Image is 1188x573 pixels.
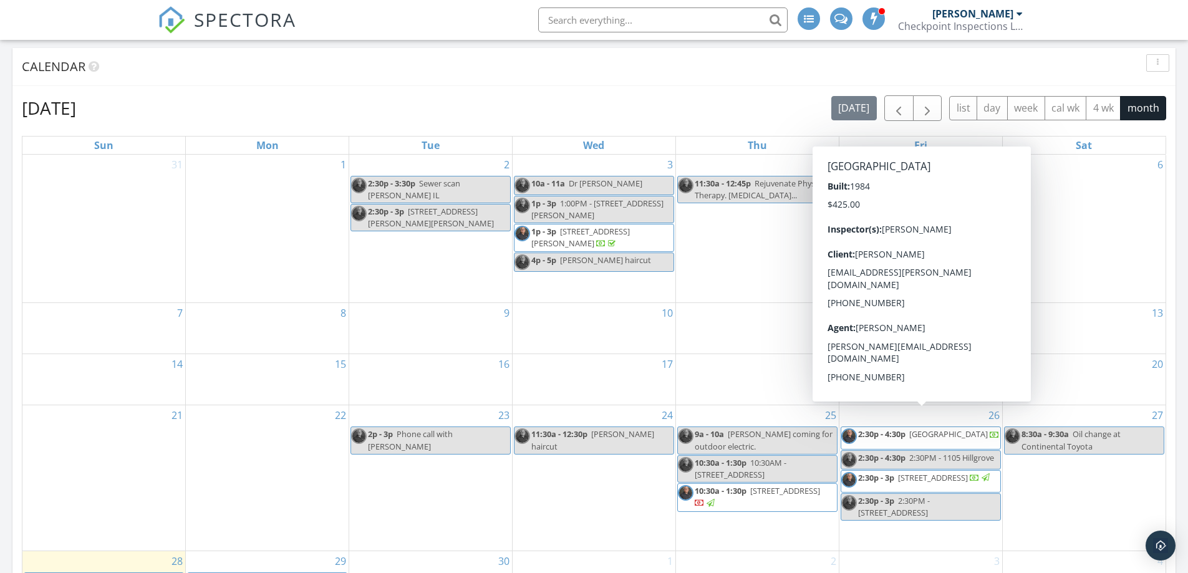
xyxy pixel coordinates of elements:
[828,155,839,175] a: Go to September 4, 2025
[858,495,930,518] span: 2:30PM - [STREET_ADDRESS]
[823,354,839,374] a: Go to September 18, 2025
[531,226,630,249] a: 1p - 3p [STREET_ADDRESS][PERSON_NAME]
[22,354,186,405] td: Go to September 14, 2025
[745,137,770,154] a: Thursday
[1002,155,1166,303] td: Go to September 6, 2025
[22,58,85,75] span: Calendar
[1002,354,1166,405] td: Go to September 20, 2025
[368,178,460,201] span: Sewer scan [PERSON_NAME] IL
[750,485,820,496] span: [STREET_ADDRESS]
[909,452,994,463] span: 2:30PM - 1105 Hillgrove
[1073,137,1094,154] a: Saturday
[695,485,820,508] a: 10:30a - 1:30p [STREET_ADDRESS]
[349,405,513,551] td: Go to September 23, 2025
[858,428,1000,440] a: 2:30p - 4:30p [GEOGRAPHIC_DATA]
[695,428,724,440] span: 9a - 10a
[986,303,1002,323] a: Go to September 12, 2025
[659,303,675,323] a: Go to September 10, 2025
[677,483,838,511] a: 10:30a - 1:30p [STREET_ADDRESS]
[186,303,349,354] td: Go to September 8, 2025
[22,95,76,120] h2: [DATE]
[514,224,674,252] a: 1p - 3p [STREET_ADDRESS][PERSON_NAME]
[175,303,185,323] a: Go to September 7, 2025
[531,428,587,440] span: 11:30a - 12:30p
[186,155,349,303] td: Go to September 1, 2025
[839,155,1002,303] td: Go to September 5, 2025
[841,426,1001,449] a: 2:30p - 4:30p [GEOGRAPHIC_DATA]
[912,137,930,154] a: Friday
[22,155,186,303] td: Go to August 31, 2025
[158,17,296,43] a: SPECTORA
[513,303,676,354] td: Go to September 10, 2025
[678,428,693,444] img: img_2674.png
[332,354,349,374] a: Go to September 15, 2025
[678,457,693,473] img: img_2674.png
[675,405,839,551] td: Go to September 25, 2025
[368,428,393,440] span: 2p - 3p
[560,254,651,266] span: [PERSON_NAME] haircut
[514,428,530,444] img: img_2674.png
[898,20,1023,32] div: Checkpoint Inspections LLC
[531,428,654,451] span: [PERSON_NAME] haircut
[695,457,746,468] span: 10:30a - 1:30p
[932,7,1013,20] div: [PERSON_NAME]
[186,354,349,405] td: Go to September 15, 2025
[839,405,1002,551] td: Go to September 26, 2025
[514,178,530,193] img: img_2674.png
[581,137,607,154] a: Wednesday
[531,254,556,266] span: 4p - 5p
[1155,551,1166,571] a: Go to October 4, 2025
[992,551,1002,571] a: Go to October 3, 2025
[839,354,1002,405] td: Go to September 19, 2025
[659,354,675,374] a: Go to September 17, 2025
[913,95,942,121] button: Next month
[1002,405,1166,551] td: Go to September 27, 2025
[338,303,349,323] a: Go to September 8, 2025
[513,155,676,303] td: Go to September 3, 2025
[695,485,746,496] span: 10:30a - 1:30p
[514,226,530,241] img: img_2674.png
[665,551,675,571] a: Go to October 1, 2025
[1149,354,1166,374] a: Go to September 20, 2025
[169,155,185,175] a: Go to August 31, 2025
[986,354,1002,374] a: Go to September 19, 2025
[501,303,512,323] a: Go to September 9, 2025
[841,452,857,468] img: img_2674.png
[92,137,116,154] a: Sunday
[332,551,349,571] a: Go to September 29, 2025
[828,551,839,571] a: Go to October 2, 2025
[1002,303,1166,354] td: Go to September 13, 2025
[858,452,905,463] span: 2:30p - 4:30p
[514,254,530,270] img: img_2674.png
[823,405,839,425] a: Go to September 25, 2025
[531,178,565,189] span: 10a - 11a
[986,405,1002,425] a: Go to September 26, 2025
[977,96,1008,120] button: day
[254,137,281,154] a: Monday
[194,6,296,32] span: SPECTORA
[695,178,827,201] span: Rejuvenate Physical Therapy. [MEDICAL_DATA]...
[496,354,512,374] a: Go to September 16, 2025
[858,428,905,440] span: 2:30p - 4:30p
[1149,405,1166,425] a: Go to September 27, 2025
[368,428,453,451] span: Phone call with [PERSON_NAME]
[351,206,367,221] img: img_2674.png
[169,405,185,425] a: Go to September 21, 2025
[841,470,1001,493] a: 2:30p - 3p [STREET_ADDRESS]
[496,405,512,425] a: Go to September 23, 2025
[531,198,556,209] span: 1p - 3p
[514,198,530,213] img: img_2674.png
[695,457,786,480] span: 10:30AM - [STREET_ADDRESS]
[158,6,185,34] img: The Best Home Inspection Software - Spectora
[841,495,857,511] img: img_2674.png
[898,472,968,483] span: [STREET_ADDRESS]
[1149,303,1166,323] a: Go to September 13, 2025
[675,354,839,405] td: Go to September 18, 2025
[332,405,349,425] a: Go to September 22, 2025
[1086,96,1121,120] button: 4 wk
[368,206,494,229] span: [STREET_ADDRESS][PERSON_NAME][PERSON_NAME]
[858,495,894,506] span: 2:30p - 3p
[338,155,349,175] a: Go to September 1, 2025
[841,428,857,444] img: img_2674.png
[678,485,693,501] img: img_2674.png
